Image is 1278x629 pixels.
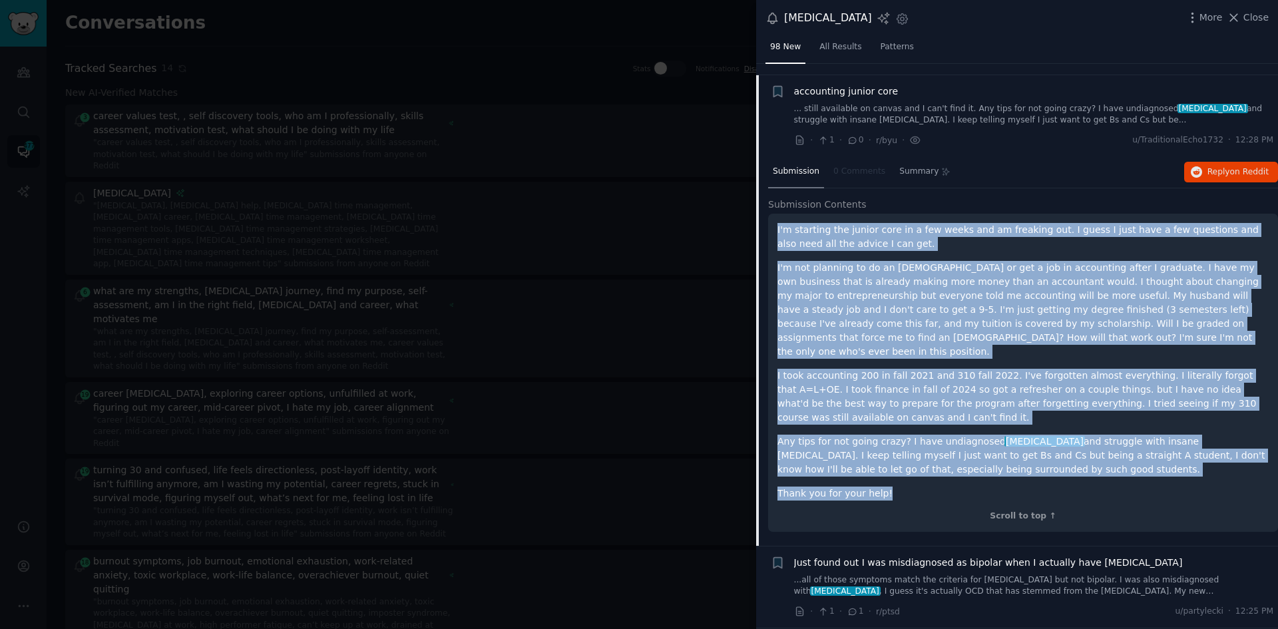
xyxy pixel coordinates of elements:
p: I'm starting the junior core in a few weeks and am freaking out. I guess I just have a few questi... [777,223,1269,251]
span: Submission [773,166,819,178]
span: on Reddit [1230,167,1269,176]
span: 1 [817,134,834,146]
p: I'm not planning to do an [DEMOGRAPHIC_DATA] or get a job in accounting after I graduate. I have ... [777,261,1269,359]
span: · [1228,134,1231,146]
span: 12:28 PM [1235,134,1273,146]
a: Just found out I was misdiagnosed as bipolar when I actually have [MEDICAL_DATA] [794,556,1183,570]
span: 12:25 PM [1235,606,1273,618]
span: Summary [899,166,939,178]
button: Replyon Reddit [1184,162,1278,183]
span: · [839,604,842,618]
button: More [1185,11,1223,25]
span: u/partylecki [1175,606,1223,618]
span: · [810,604,813,618]
span: · [902,133,905,147]
span: 98 New [770,41,801,53]
span: Patterns [881,41,914,53]
span: All Results [819,41,861,53]
span: · [810,133,813,147]
span: [MEDICAL_DATA] [810,586,881,596]
span: [MEDICAL_DATA] [1177,104,1248,113]
span: Close [1243,11,1269,25]
div: [MEDICAL_DATA] [784,10,872,27]
a: Patterns [876,37,919,64]
span: Submission Contents [768,198,867,212]
span: 1 [847,606,863,618]
p: I took accounting 200 in fall 2021 and 310 fall 2022. I've forgotten almost everything. I literal... [777,369,1269,425]
span: 0 [847,134,863,146]
span: Reply [1207,166,1269,178]
span: r/ptsd [876,607,900,616]
span: u/TraditionalEcho1732 [1132,134,1223,146]
a: 98 New [765,37,805,64]
p: Any tips for not going crazy? I have undiagnosed and struggle with insane [MEDICAL_DATA]. I keep ... [777,435,1269,477]
a: ...all of those symptoms match the criteria for [MEDICAL_DATA] but not bipolar. I was also misdia... [794,574,1274,598]
span: · [869,133,871,147]
button: Close [1227,11,1269,25]
span: [MEDICAL_DATA] [1004,436,1084,447]
span: · [839,133,842,147]
a: All Results [815,37,866,64]
span: 1 [817,606,834,618]
span: · [1228,606,1231,618]
a: accounting junior core [794,85,899,99]
span: · [869,604,871,618]
p: Thank you for your help! [777,487,1269,501]
a: ... still available on canvas and I can't find it. Any tips for not going crazy? I have undiagnos... [794,103,1274,126]
span: More [1199,11,1223,25]
span: r/byu [876,136,897,145]
div: Scroll to top ↑ [777,511,1269,523]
